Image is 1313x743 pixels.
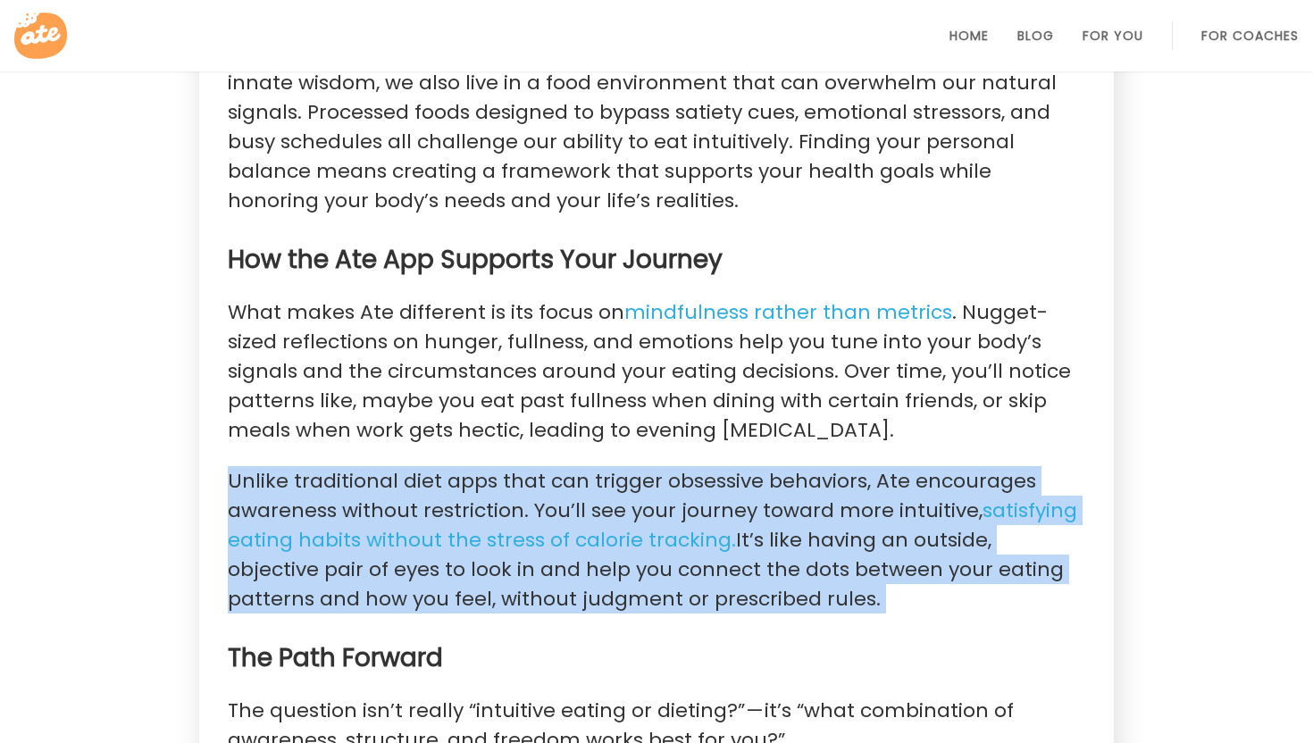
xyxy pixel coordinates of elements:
[624,298,952,327] a: mindfulness rather than metrics
[949,29,989,43] a: Home
[1017,29,1054,43] a: Blog
[1083,29,1143,43] a: For You
[228,642,1085,674] h3: The Path Forward
[228,38,1085,215] p: The practical balance acknowledges an important truth: while our bodies have innate wisdom, we al...
[228,244,1085,276] h3: How the Ate App Supports Your Journey
[228,497,1077,555] a: satisfying eating habits without the stress of calorie tracking.
[228,466,1085,614] p: Unlike traditional diet apps that can trigger obsessive behaviors, Ate encourages awareness witho...
[228,297,1085,445] p: What makes Ate different is its focus on . Nugget-sized reflections on hunger, fullness, and emot...
[1201,29,1299,43] a: For Coaches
